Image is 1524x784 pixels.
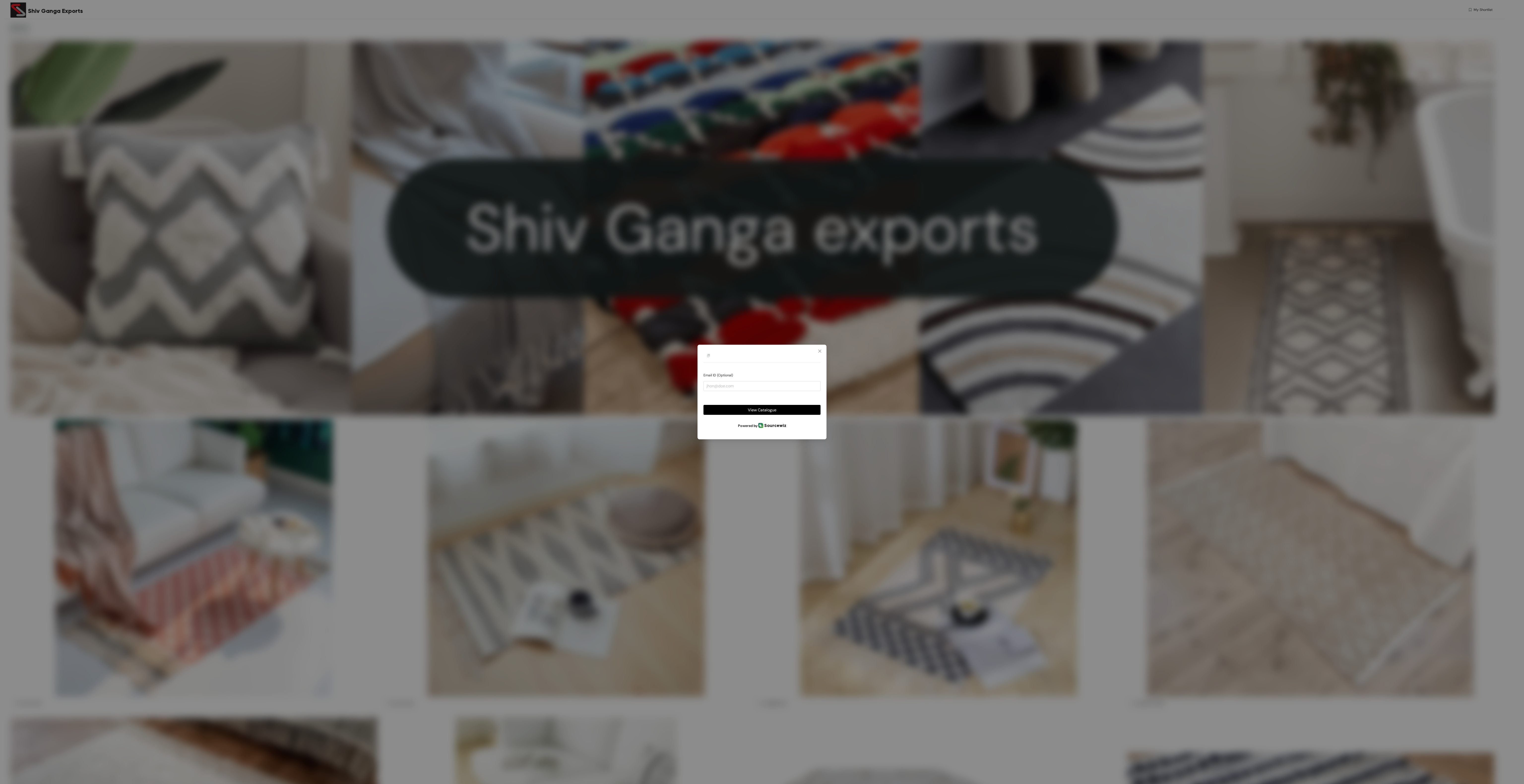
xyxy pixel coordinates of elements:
[703,405,821,415] button: View Catalogue
[703,373,733,377] span: Email ID (Optional)
[703,423,821,429] a: Powered by /static/media/Logo.0d0ed058.svgSourcewiz
[703,351,713,361] img: Buyer Portal
[764,423,786,428] span: Sourcewiz
[748,407,776,413] span: View Catalogue
[813,345,826,358] button: Close
[818,349,822,353] span: close
[703,423,821,429] h1: Powered by
[758,423,763,428] img: /static/media/Logo.0d0ed058.svg
[703,381,821,391] input: jhon@doe.com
